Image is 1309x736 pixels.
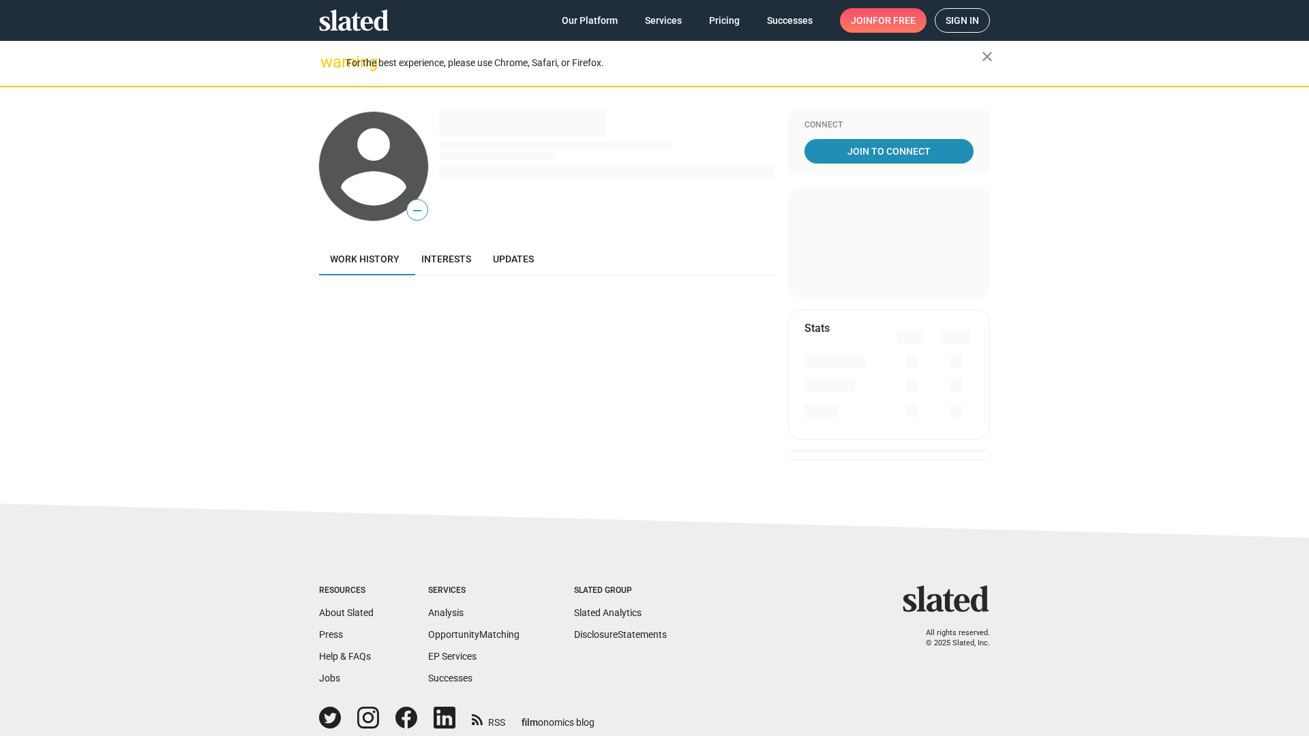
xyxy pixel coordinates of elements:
a: DisclosureStatements [574,629,667,640]
p: All rights reserved. © 2025 Slated, Inc. [912,628,990,648]
mat-icon: warning [320,54,337,70]
mat-card-title: Stats [804,321,830,335]
span: for free [873,8,916,33]
a: Join To Connect [804,139,974,164]
div: Resources [319,585,374,596]
a: RSS [472,708,505,729]
span: Join To Connect [807,139,971,164]
a: EP Services [428,651,477,662]
a: Pricing [698,8,751,33]
div: For the best experience, please use Chrome, Safari, or Firefox. [346,54,982,72]
span: Interests [421,254,471,264]
a: Sign in [935,8,990,33]
a: Help & FAQs [319,651,371,662]
a: Analysis [428,607,464,618]
a: Our Platform [551,8,629,33]
div: Connect [804,120,974,131]
a: Slated Analytics [574,607,642,618]
span: Our Platform [562,8,618,33]
a: Successes [756,8,824,33]
span: Sign in [946,9,979,32]
a: Services [634,8,693,33]
a: Updates [482,243,545,275]
a: filmonomics blog [522,705,595,729]
a: Jobs [319,673,340,684]
span: film [522,717,538,728]
span: — [407,202,427,219]
a: Joinfor free [840,8,927,33]
a: About Slated [319,607,374,618]
a: Press [319,629,343,640]
a: Successes [428,673,472,684]
span: Pricing [709,8,740,33]
span: Services [645,8,682,33]
a: Work history [319,243,410,275]
mat-icon: close [979,48,995,65]
div: Slated Group [574,585,667,596]
span: Updates [493,254,534,264]
span: Join [851,8,916,33]
a: Interests [410,243,482,275]
span: Successes [767,8,813,33]
div: Services [428,585,520,596]
span: Work history [330,254,400,264]
a: OpportunityMatching [428,629,520,640]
